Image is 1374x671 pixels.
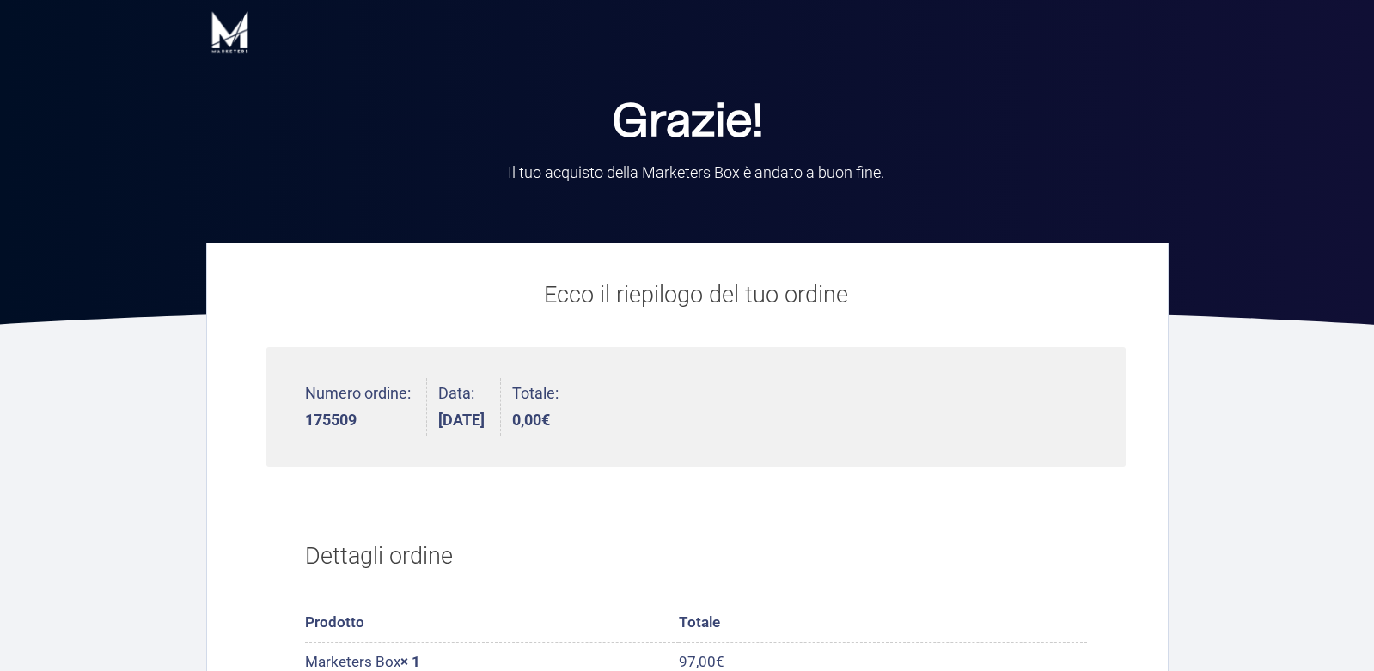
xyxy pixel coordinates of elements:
[305,378,427,436] li: Numero ordine:
[679,604,1087,643] th: Totale
[305,521,1087,593] h2: Dettagli ordine
[378,99,997,146] h2: Grazie!
[541,411,550,429] span: €
[305,412,411,428] strong: 175509
[400,653,420,670] strong: × 1
[266,278,1126,313] p: Ecco il riepilogo del tuo ordine
[512,378,559,436] li: Totale:
[512,411,550,429] bdi: 0,00
[679,653,724,670] bdi: 97,00
[14,604,65,656] iframe: Customerly Messenger Launcher
[438,378,501,436] li: Data:
[421,162,971,183] p: Il tuo acquisto della Marketers Box è andato a buon fine.
[305,604,680,643] th: Prodotto
[438,412,485,428] strong: [DATE]
[716,653,724,670] span: €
